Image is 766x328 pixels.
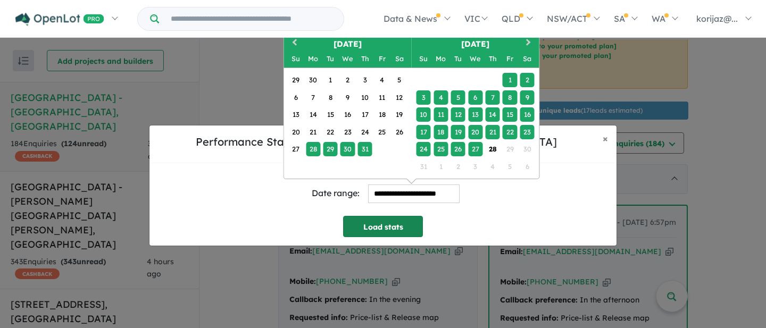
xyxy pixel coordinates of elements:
div: Choose Sunday, August 3rd, 2025 [417,90,431,104]
div: Choose Thursday, July 17th, 2025 [357,107,372,122]
div: Choose Sunday, August 24th, 2025 [417,142,431,156]
h2: [DATE] [284,38,412,51]
div: Not available Thursday, September 4th, 2025 [485,159,499,173]
div: Choose Sunday, July 13th, 2025 [289,107,303,122]
div: Choose Tuesday, July 29th, 2025 [323,142,337,156]
div: Choose Monday, July 7th, 2025 [306,90,320,104]
div: Choose Thursday, August 14th, 2025 [485,107,499,122]
div: Choose Saturday, July 12th, 2025 [392,90,406,104]
h2: [DATE] [412,38,539,51]
div: Choose Friday, July 25th, 2025 [375,124,389,139]
span: × [603,132,608,145]
div: Choose Friday, August 22nd, 2025 [503,124,517,139]
div: Choose Saturday, August 9th, 2025 [520,90,534,104]
div: Choose Sunday, July 6th, 2025 [289,90,303,104]
div: Choose Friday, August 1st, 2025 [503,73,517,87]
div: Wednesday [340,52,355,66]
div: Choose Wednesday, July 9th, 2025 [340,90,355,104]
button: Previous Month [285,35,302,52]
div: Choose Saturday, July 26th, 2025 [392,124,406,139]
div: Choose Friday, July 4th, 2025 [375,73,389,87]
div: Choose Wednesday, August 6th, 2025 [468,90,482,104]
div: Choose Tuesday, July 8th, 2025 [323,90,337,104]
div: Sunday [289,52,303,66]
div: Choose Wednesday, August 13th, 2025 [468,107,482,122]
div: Choose Monday, August 4th, 2025 [434,90,448,104]
div: Not available Sunday, August 31st, 2025 [417,159,431,173]
h5: Performance Stats for [GEOGRAPHIC_DATA] - [GEOGRAPHIC_DATA] [158,134,594,150]
div: Choose Tuesday, July 22nd, 2025 [323,124,337,139]
div: Choose Tuesday, July 15th, 2025 [323,107,337,122]
div: Choose Saturday, August 2nd, 2025 [520,73,534,87]
div: Not available Friday, September 5th, 2025 [503,159,517,173]
div: Choose Tuesday, August 12th, 2025 [451,107,465,122]
div: Not available Monday, September 1st, 2025 [434,159,448,173]
div: Choose Monday, July 21st, 2025 [306,124,320,139]
div: Choose Sunday, August 10th, 2025 [417,107,431,122]
div: Choose Friday, August 8th, 2025 [503,90,517,104]
div: Choose Wednesday, August 20th, 2025 [468,124,482,139]
div: Choose Tuesday, August 19th, 2025 [451,124,465,139]
div: Choose Friday, July 18th, 2025 [375,107,389,122]
div: Choose Thursday, July 10th, 2025 [357,90,372,104]
div: Saturday [520,52,534,66]
div: Choose Sunday, July 27th, 2025 [289,142,303,156]
input: Try estate name, suburb, builder or developer [161,7,342,30]
div: Choose Sunday, August 17th, 2025 [417,124,431,139]
div: Tuesday [323,52,337,66]
div: Choose Monday, August 18th, 2025 [434,124,448,139]
div: Not available Tuesday, September 2nd, 2025 [451,159,465,173]
div: Choose Thursday, August 21st, 2025 [485,124,499,139]
div: Choose Saturday, July 5th, 2025 [392,73,406,87]
div: Not available Friday, August 29th, 2025 [503,142,517,156]
div: Choose Thursday, July 3rd, 2025 [357,73,372,87]
button: Next Month [521,35,538,52]
div: Choose Thursday, July 24th, 2025 [357,124,372,139]
div: Choose Friday, August 15th, 2025 [503,107,517,122]
div: Choose Wednesday, July 16th, 2025 [340,107,355,122]
div: Choose Monday, July 28th, 2025 [306,142,320,156]
div: Monday [434,52,448,66]
div: Sunday [417,52,431,66]
div: Choose Tuesday, August 5th, 2025 [451,90,465,104]
div: Choose Wednesday, July 30th, 2025 [340,142,355,156]
div: Choose Monday, August 11th, 2025 [434,107,448,122]
div: Saturday [392,52,406,66]
div: Choose Date [284,33,540,179]
div: Choose Thursday, July 31st, 2025 [357,142,372,156]
button: Load stats [343,216,423,237]
div: Not available Saturday, August 30th, 2025 [520,142,534,156]
div: Choose Wednesday, July 23rd, 2025 [340,124,355,139]
span: korijaz@... [696,13,738,24]
div: Choose Monday, July 14th, 2025 [306,107,320,122]
div: Month July, 2025 [287,71,408,157]
div: Wednesday [468,52,482,66]
div: Choose Monday, August 25th, 2025 [434,142,448,156]
div: Monday [306,52,320,66]
div: Thursday [357,52,372,66]
div: Friday [503,52,517,66]
div: Choose Friday, July 11th, 2025 [375,90,389,104]
div: Not available Saturday, September 6th, 2025 [520,159,534,173]
div: Choose Thursday, August 28th, 2025 [485,142,499,156]
div: Choose Saturday, August 16th, 2025 [520,107,534,122]
div: Date range: [312,186,360,200]
div: Choose Monday, June 30th, 2025 [306,73,320,87]
div: Choose Tuesday, August 26th, 2025 [451,142,465,156]
div: Not available Wednesday, September 3rd, 2025 [468,159,482,173]
div: Choose Thursday, August 7th, 2025 [485,90,499,104]
div: Choose Sunday, June 29th, 2025 [289,73,303,87]
div: Choose Wednesday, August 27th, 2025 [468,142,482,156]
img: Openlot PRO Logo White [15,13,104,26]
div: Choose Saturday, July 19th, 2025 [392,107,406,122]
div: Thursday [485,52,499,66]
div: Choose Tuesday, July 1st, 2025 [323,73,337,87]
div: Month August, 2025 [415,71,536,175]
div: Choose Saturday, August 23rd, 2025 [520,124,534,139]
div: Tuesday [451,52,465,66]
div: Choose Wednesday, July 2nd, 2025 [340,73,355,87]
div: Friday [375,52,389,66]
div: Choose Sunday, July 20th, 2025 [289,124,303,139]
